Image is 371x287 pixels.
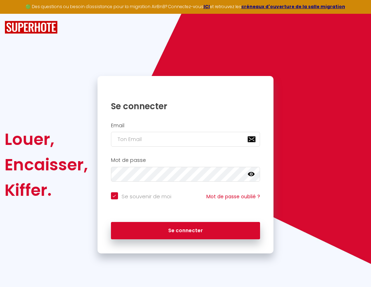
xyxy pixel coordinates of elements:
[5,177,88,203] div: Kiffer.
[111,123,260,129] h2: Email
[5,127,88,152] div: Louer,
[111,132,260,147] input: Ton Email
[206,193,260,200] a: Mot de passe oublié ?
[111,222,260,240] button: Se connecter
[241,4,345,10] a: créneaux d'ouverture de la salle migration
[111,101,260,112] h1: Se connecter
[204,4,210,10] a: ICI
[5,152,88,177] div: Encaisser,
[111,157,260,163] h2: Mot de passe
[5,21,58,34] img: SuperHote logo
